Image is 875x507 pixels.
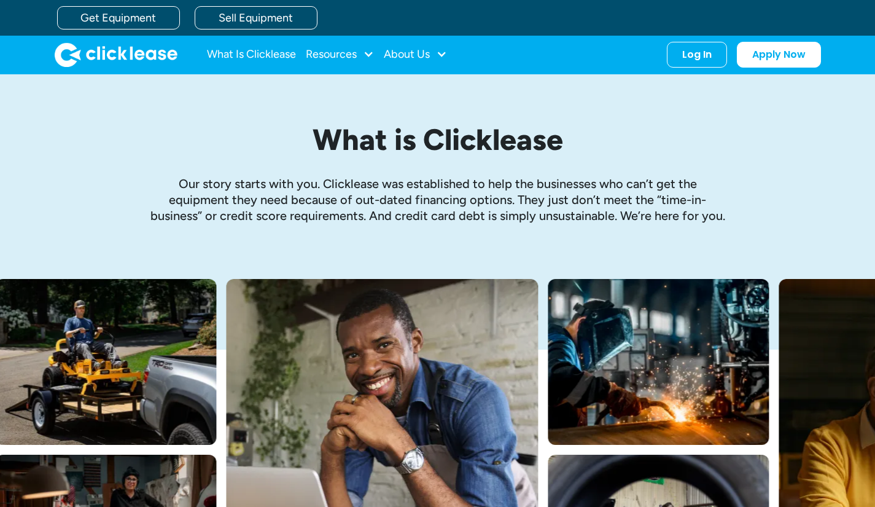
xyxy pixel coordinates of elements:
[207,42,296,67] a: What Is Clicklease
[682,49,712,61] div: Log In
[55,42,177,67] a: home
[737,42,821,68] a: Apply Now
[149,124,726,156] h1: What is Clicklease
[149,176,726,224] p: Our story starts with you. Clicklease was established to help the businesses who can’t get the eq...
[306,42,374,67] div: Resources
[384,42,447,67] div: About Us
[57,6,180,29] a: Get Equipment
[195,6,317,29] a: Sell Equipment
[548,279,769,445] img: A welder in a large mask working on a large pipe
[55,42,177,67] img: Clicklease logo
